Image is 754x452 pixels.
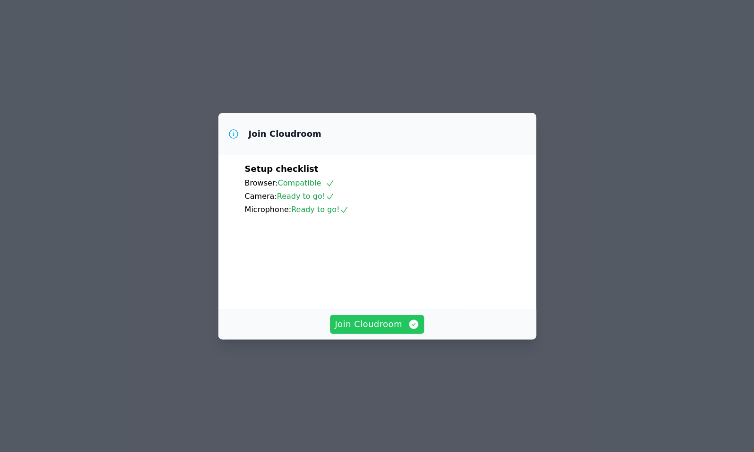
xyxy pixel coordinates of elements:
span: Ready to go! [291,205,349,214]
h3: Join Cloudroom [249,128,321,140]
button: Join Cloudroom [330,315,424,334]
span: Camera: [245,192,277,201]
span: Browser: [245,178,278,187]
span: Ready to go! [277,192,335,201]
span: Join Cloudroom [335,318,419,331]
span: Compatible [277,178,335,187]
span: Microphone: [245,205,292,214]
span: Setup checklist [245,164,319,174]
